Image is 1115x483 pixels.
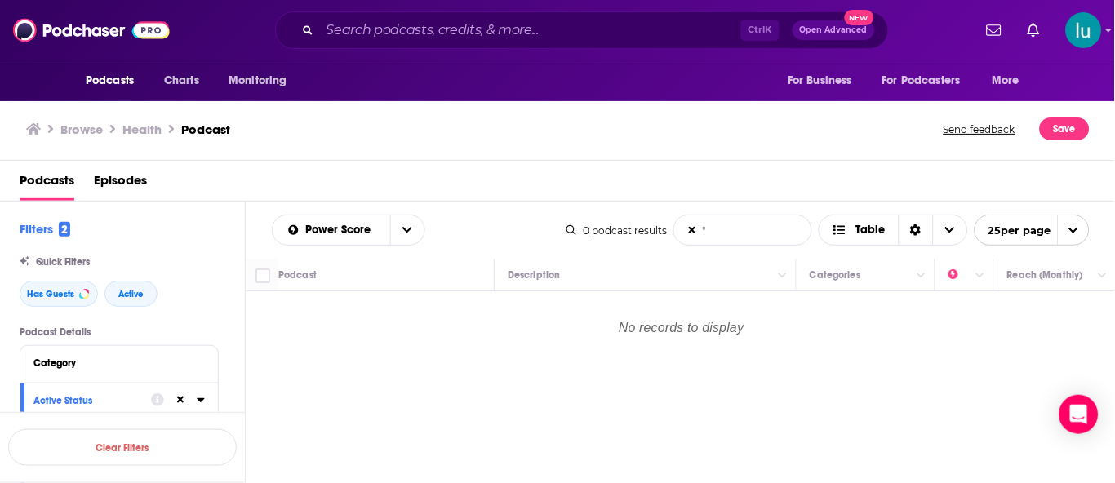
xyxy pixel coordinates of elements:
span: Charts [164,69,199,92]
span: Quick Filters [36,256,90,268]
span: New [845,10,874,25]
button: Active [104,281,158,307]
img: Podchaser - Follow, Share and Rate Podcasts [13,15,170,46]
div: Active Status [33,395,140,406]
span: For Podcasters [882,69,961,92]
span: Has Guests [27,290,74,299]
a: Charts [153,65,209,96]
span: Monitoring [229,69,287,92]
span: Ctrl K [741,20,780,41]
a: Show notifications dropdown [980,16,1008,44]
span: For Business [788,69,852,92]
h2: Filters [20,221,70,237]
span: More [993,69,1020,92]
button: open menu [390,215,424,245]
button: Send feedback [939,117,1020,140]
div: Podcast [278,265,317,285]
button: open menu [273,224,390,236]
button: Column Actions [971,266,990,286]
button: Show profile menu [1066,12,1102,48]
input: Search podcasts, credits, & more... [320,17,741,43]
span: Podcasts [86,69,134,92]
button: open menu [872,65,984,96]
p: Podcast Details [20,326,219,338]
div: Search podcasts, credits, & more... [275,11,889,49]
h3: Podcast [181,122,230,137]
h1: Health [122,122,162,137]
span: Active [118,290,144,299]
div: Reach (Monthly) [1007,265,1083,285]
span: Table [856,224,886,236]
button: Clear Filters [8,429,237,466]
span: 25 per page [975,218,1051,243]
div: 0 podcast results [566,224,667,237]
span: Open Advanced [800,26,868,34]
button: open menu [981,65,1041,96]
button: Has Guests [20,281,98,307]
img: User Profile [1066,12,1102,48]
a: Episodes [94,167,147,201]
div: Category [33,357,194,369]
button: open menu [975,215,1090,246]
div: Sort Direction [899,215,933,245]
div: Power Score [948,265,971,285]
button: Open AdvancedNew [793,20,875,40]
button: Column Actions [773,266,793,286]
div: Categories [810,265,860,285]
button: Choose View [819,215,968,246]
h2: Choose List sort [272,215,425,246]
button: Active Status [33,390,151,410]
button: Column Actions [1093,266,1113,286]
button: Save [1040,117,1090,140]
button: open menu [217,65,308,96]
a: Podcasts [20,167,74,201]
button: open menu [74,65,155,96]
div: Open Intercom Messenger [1059,395,1099,434]
a: Show notifications dropdown [1021,16,1046,44]
button: Column Actions [912,266,931,286]
button: open menu [776,65,873,96]
div: Description [508,265,560,285]
span: Power Score [306,224,377,236]
a: Browse [60,122,103,137]
span: 2 [59,222,70,237]
button: Category [33,352,205,373]
span: Logged in as lusodano [1066,12,1102,48]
